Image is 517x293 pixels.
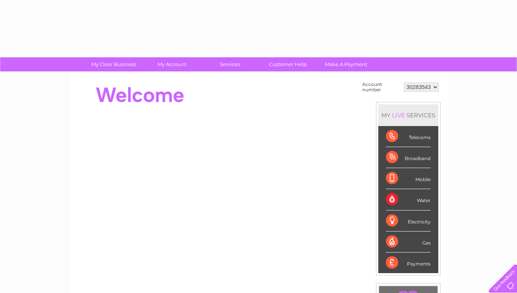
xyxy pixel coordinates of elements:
div: Mobile [386,168,431,189]
a: Customer Help [256,57,319,71]
div: Telecoms [386,126,431,147]
a: Make A Payment [314,57,378,71]
div: Electricity [386,210,431,231]
a: Services [198,57,261,71]
div: LIVE [391,112,407,119]
div: Water [386,189,431,210]
a: My Clear Business [82,57,145,71]
div: Broadband [386,147,431,168]
div: Payments [386,253,431,273]
div: Gas [386,231,431,253]
a: My Account [140,57,203,71]
td: Account number [360,80,402,94]
div: MY SERVICES [378,104,438,126]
